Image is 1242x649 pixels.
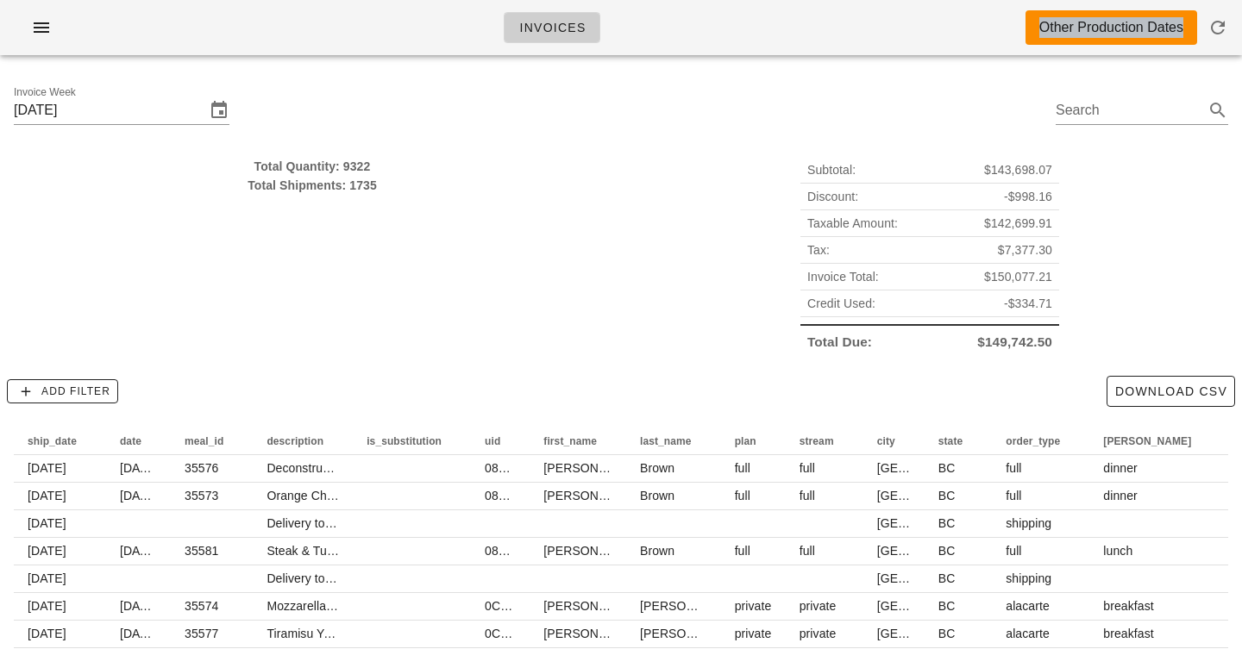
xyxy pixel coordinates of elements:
[800,435,834,447] span: stream
[938,516,956,530] span: BC
[185,544,218,558] span: 35581
[1006,627,1050,640] span: alacarte
[786,427,863,455] th: stream: Not sorted. Activate to sort ascending.
[1006,489,1021,502] span: full
[15,384,110,399] span: Add Filter
[735,544,750,558] span: full
[1103,627,1154,640] span: breakfast
[735,599,772,613] span: private
[938,571,956,585] span: BC
[807,240,830,259] span: Tax:
[977,333,1052,352] span: $149,742.50
[14,176,611,195] div: Total Shipments: 1735
[485,599,691,613] span: 0CPbjXnbm9gzHBT5WGOR4twSxIg1
[807,294,875,313] span: Credit Used:
[640,599,740,613] span: [PERSON_NAME]
[518,21,586,34] span: Invoices
[800,544,815,558] span: full
[543,489,643,502] span: [PERSON_NAME]
[640,544,674,558] span: Brown
[807,187,858,206] span: Discount:
[877,435,895,447] span: city
[640,627,740,640] span: [PERSON_NAME]
[267,599,483,613] span: Mozzarella & [PERSON_NAME] Frittata
[938,461,956,475] span: BC
[28,516,66,530] span: [DATE]
[938,435,963,447] span: state
[185,461,218,475] span: 35576
[1107,376,1235,407] button: Download CSV
[267,627,390,640] span: Tiramisu Yogurt Parfait
[800,461,815,475] span: full
[1006,461,1021,475] span: full
[877,516,1004,530] span: [GEOGRAPHIC_DATA]
[485,461,668,475] span: 08HtNpkyZMdaNfog0j35Lis5a8L2
[120,627,159,640] span: [DATE]
[1006,435,1060,447] span: order_type
[1006,516,1051,530] span: shipping
[877,489,1004,502] span: [GEOGRAPHIC_DATA]
[106,427,171,455] th: date: Not sorted. Activate to sort ascending.
[640,435,692,447] span: last_name
[28,489,66,502] span: [DATE]
[185,599,218,613] span: 35574
[800,489,815,502] span: full
[807,267,879,286] span: Invoice Total:
[938,544,956,558] span: BC
[530,427,626,455] th: first_name: Not sorted. Activate to sort ascending.
[28,461,66,475] span: [DATE]
[735,461,750,475] span: full
[807,214,898,233] span: Taxable Amount:
[1103,461,1138,475] span: dinner
[543,461,643,475] span: [PERSON_NAME]
[1114,384,1227,398] span: Download CSV
[1004,294,1052,313] span: -$334.71
[543,544,643,558] span: [PERSON_NAME]
[800,627,837,640] span: private
[626,427,721,455] th: last_name: Not sorted. Activate to sort ascending.
[267,435,323,447] span: description
[28,544,66,558] span: [DATE]
[640,461,674,475] span: Brown
[984,160,1052,179] span: $143,698.07
[1039,17,1183,38] div: Other Production Dates
[800,599,837,613] span: private
[28,571,66,585] span: [DATE]
[543,627,643,640] span: [PERSON_NAME]
[267,489,436,502] span: Orange Chicken with Rice Pilaf
[171,427,253,455] th: meal_id: Not sorted. Activate to sort ascending.
[185,489,218,502] span: 35573
[543,435,597,447] span: first_name
[863,427,925,455] th: city: Not sorted. Activate to sort ascending.
[721,427,786,455] th: plan: Not sorted. Activate to sort ascending.
[807,160,856,179] span: Subtotal:
[992,427,1089,455] th: order_type: Not sorted. Activate to sort ascending.
[938,489,956,502] span: BC
[877,627,1004,640] span: [GEOGRAPHIC_DATA]
[998,240,1052,259] span: $7,377.30
[267,461,505,475] span: Deconstructed Sweet Potato Shepherds Pie
[28,627,66,640] span: [DATE]
[543,599,643,613] span: [PERSON_NAME]
[485,627,691,640] span: 0CPbjXnbm9gzHBT5WGOR4twSxIg1
[1103,544,1132,558] span: lunch
[120,544,159,558] span: [DATE]
[253,427,353,455] th: description: Not sorted. Activate to sort ascending.
[267,516,517,530] span: Delivery to [GEOGRAPHIC_DATA] (V5N 1R4)
[1004,187,1052,206] span: -$998.16
[28,599,66,613] span: [DATE]
[984,214,1052,233] span: $142,699.91
[877,461,1004,475] span: [GEOGRAPHIC_DATA]
[1006,599,1050,613] span: alacarte
[1103,489,1138,502] span: dinner
[735,627,772,640] span: private
[367,435,442,447] span: is_substitution
[1103,599,1154,613] span: breakfast
[1006,544,1021,558] span: full
[504,12,600,43] a: Invoices
[1103,435,1191,447] span: [PERSON_NAME]
[1089,427,1220,455] th: tod: Not sorted. Activate to sort ascending.
[640,489,674,502] span: Brown
[938,627,956,640] span: BC
[735,435,756,447] span: plan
